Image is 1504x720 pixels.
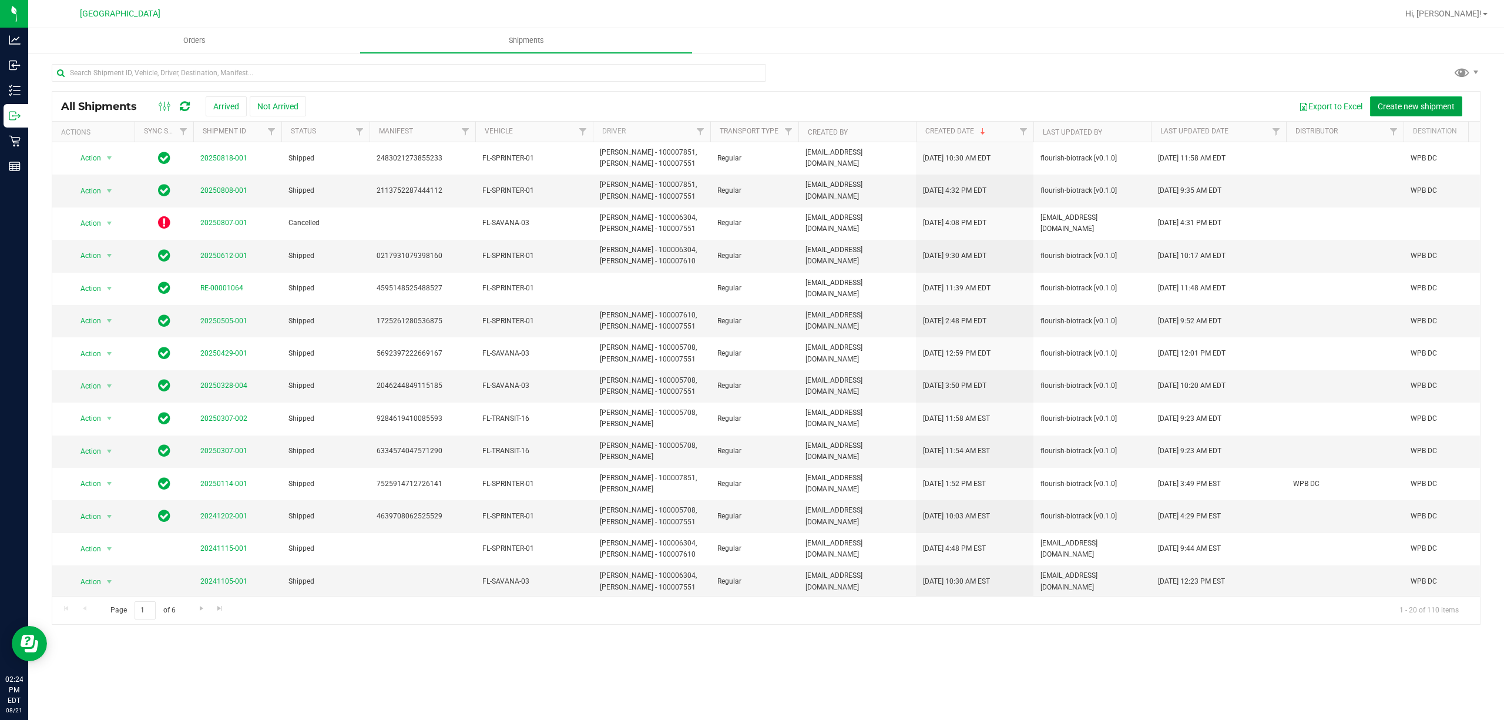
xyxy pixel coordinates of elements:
a: Status [291,127,316,135]
span: [DATE] 4:48 PM EST [923,543,986,554]
span: [DATE] 3:49 PM EST [1158,478,1221,490]
span: [EMAIL_ADDRESS][DOMAIN_NAME] [805,440,909,463]
span: [EMAIL_ADDRESS][DOMAIN_NAME] [805,147,909,169]
span: Regular [717,283,791,294]
span: [PERSON_NAME] - 100006304, [PERSON_NAME] - 100007551 [600,570,703,592]
span: FL-TRANSIT-16 [482,413,586,424]
span: Regular [717,478,791,490]
button: Not Arrived [250,96,306,116]
span: select [102,410,117,427]
span: [EMAIL_ADDRESS][DOMAIN_NAME] [805,538,909,560]
a: 20241105-001 [200,577,247,585]
span: flourish-biotrack [v0.1.0] [1040,380,1117,391]
span: 2113752287444112 [377,185,468,196]
span: Regular [717,250,791,262]
a: Filter [174,122,193,142]
a: Distributor [1295,127,1338,135]
span: select [102,378,117,394]
span: [DATE] 4:31 PM EDT [1158,217,1221,229]
a: Transport Type [720,127,778,135]
span: [DATE] 9:23 AM EDT [1158,413,1221,424]
span: [EMAIL_ADDRESS][DOMAIN_NAME] [805,179,909,202]
span: select [102,313,117,329]
span: Action [70,475,102,492]
span: Regular [717,576,791,587]
span: [PERSON_NAME] - 100006304, [PERSON_NAME] - 100007551 [600,212,703,235]
span: select [102,150,117,166]
span: [DATE] 11:39 AM EDT [923,283,991,294]
span: FL-SPRINTER-01 [482,283,586,294]
span: [DATE] 4:08 PM EDT [923,217,986,229]
span: FL-SPRINTER-01 [482,250,586,262]
span: In Sync [158,508,170,524]
a: Last Updated By [1043,128,1102,136]
span: [DATE] 9:52 AM EDT [1158,316,1221,327]
span: Shipped [288,380,362,391]
a: 20250612-001 [200,252,247,260]
span: FL-SPRINTER-01 [482,478,586,490]
a: Created Date [925,127,988,135]
a: Shipment ID [203,127,246,135]
span: Shipments [493,35,560,46]
span: [DATE] 12:01 PM EDT [1158,348,1226,359]
a: Orders [28,28,360,53]
span: [PERSON_NAME] - 100007851, [PERSON_NAME] - 100007551 [600,147,703,169]
span: [DATE] 10:17 AM EDT [1158,250,1226,262]
span: Shipped [288,413,362,424]
a: Filter [1384,122,1404,142]
span: [DATE] 4:32 PM EDT [923,185,986,196]
span: Action [70,313,102,329]
span: 1 - 20 of 110 items [1390,601,1468,619]
span: flourish-biotrack [v0.1.0] [1040,153,1117,164]
span: Regular [717,511,791,522]
a: Filter [350,122,370,142]
span: 5692397222669167 [377,348,468,359]
a: 20250807-001 [200,219,247,227]
span: [DATE] 10:30 AM EDT [923,153,991,164]
span: [EMAIL_ADDRESS][DOMAIN_NAME] [805,245,909,267]
span: [GEOGRAPHIC_DATA] [80,9,160,19]
span: select [102,215,117,232]
span: flourish-biotrack [v0.1.0] [1040,348,1117,359]
inline-svg: Outbound [9,110,21,122]
span: [EMAIL_ADDRESS][DOMAIN_NAME] [1040,212,1144,235]
span: 1725261280536875 [377,316,468,327]
span: [PERSON_NAME] - 100007610, [PERSON_NAME] - 100007551 [600,310,703,332]
span: [DATE] 11:58 AM EST [923,413,990,424]
span: In Sync [158,410,170,427]
span: [EMAIL_ADDRESS][DOMAIN_NAME] [805,212,909,235]
span: Page of 6 [100,601,185,619]
span: Orders [167,35,221,46]
span: All Shipments [61,100,149,113]
span: In Sync [158,182,170,199]
span: select [102,280,117,297]
span: Shipped [288,250,362,262]
span: [DATE] 9:30 AM EDT [923,250,986,262]
a: Filter [262,122,281,142]
span: flourish-biotrack [v0.1.0] [1040,283,1117,294]
span: [PERSON_NAME] - 100007851, [PERSON_NAME] - 100007551 [600,179,703,202]
span: [PERSON_NAME] - 100007851, [PERSON_NAME] [600,473,703,495]
span: FL-SAVANA-03 [482,576,586,587]
a: Last Updated Date [1160,127,1228,135]
a: Created By [808,128,848,136]
span: select [102,541,117,557]
span: Action [70,508,102,525]
button: Create new shipment [1370,96,1462,116]
span: Regular [717,446,791,457]
a: 20241115-001 [200,544,247,552]
span: [PERSON_NAME] - 100005708, [PERSON_NAME] [600,440,703,463]
inline-svg: Analytics [9,34,21,46]
span: [EMAIL_ADDRESS][DOMAIN_NAME] [805,277,909,300]
span: [DATE] 10:20 AM EDT [1158,380,1226,391]
span: Shipped [288,511,362,522]
span: Regular [717,153,791,164]
a: Filter [456,122,475,142]
span: Regular [717,185,791,196]
span: [EMAIL_ADDRESS][DOMAIN_NAME] [1040,570,1144,592]
span: Action [70,280,102,297]
span: Regular [717,413,791,424]
span: Regular [717,348,791,359]
span: In Sync [158,313,170,329]
iframe: Resource center [12,626,47,661]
